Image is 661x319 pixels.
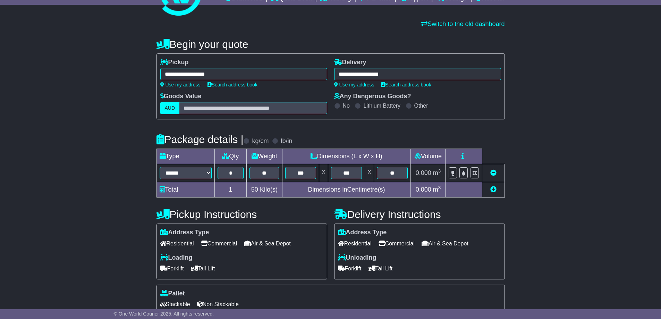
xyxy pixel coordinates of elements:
[379,238,415,249] span: Commercial
[191,263,215,274] span: Tail Lift
[365,164,374,182] td: x
[252,137,269,145] label: kg/cm
[363,102,400,109] label: Lithium Battery
[251,186,258,193] span: 50
[247,149,282,164] td: Weight
[201,238,237,249] span: Commercial
[160,238,194,249] span: Residential
[334,59,366,66] label: Delivery
[214,149,247,164] td: Qty
[156,149,214,164] td: Type
[334,82,374,87] a: Use my address
[160,82,201,87] a: Use my address
[490,186,497,193] a: Add new item
[416,186,431,193] span: 0.000
[156,134,244,145] h4: Package details |
[160,93,202,100] label: Goods Value
[197,299,239,310] span: Non Stackable
[334,93,411,100] label: Any Dangerous Goods?
[338,254,376,262] label: Unloading
[433,169,441,176] span: m
[414,102,428,109] label: Other
[247,182,282,198] td: Kilo(s)
[433,186,441,193] span: m
[160,229,209,236] label: Address Type
[421,20,505,27] a: Switch to the old dashboard
[381,82,431,87] a: Search address book
[156,182,214,198] td: Total
[490,169,497,176] a: Remove this item
[244,238,291,249] span: Air & Sea Depot
[160,102,180,114] label: AUD
[338,263,362,274] span: Forklift
[281,137,292,145] label: lb/in
[160,299,190,310] span: Stackable
[411,149,446,164] td: Volume
[416,169,431,176] span: 0.000
[368,263,393,274] span: Tail Lift
[282,182,411,198] td: Dimensions in Centimetre(s)
[160,263,184,274] span: Forklift
[207,82,257,87] a: Search address book
[156,39,505,50] h4: Begin your quote
[338,229,387,236] label: Address Type
[282,149,411,164] td: Dimensions (L x W x H)
[160,59,189,66] label: Pickup
[334,209,505,220] h4: Delivery Instructions
[422,238,468,249] span: Air & Sea Depot
[156,209,327,220] h4: Pickup Instructions
[114,311,214,317] span: © One World Courier 2025. All rights reserved.
[343,102,350,109] label: No
[160,254,193,262] label: Loading
[338,238,372,249] span: Residential
[214,182,247,198] td: 1
[438,185,441,190] sup: 3
[160,290,185,297] label: Pallet
[438,168,441,174] sup: 3
[319,164,328,182] td: x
